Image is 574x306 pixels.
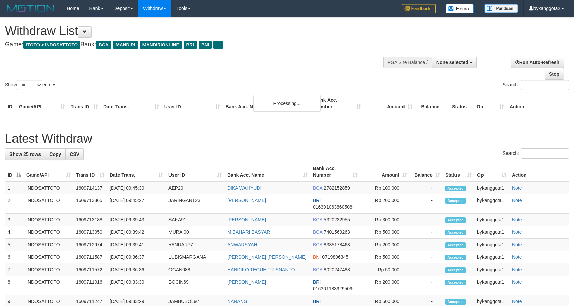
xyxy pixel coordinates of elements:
th: Bank Acc. Number: activate to sort column ascending [310,162,360,182]
a: Note [512,185,522,191]
a: Note [512,279,522,285]
td: Rp 50,000 [360,263,410,276]
th: Game/API [16,94,68,113]
td: 7 [5,263,24,276]
th: Action [507,94,569,113]
th: Trans ID [68,94,101,113]
td: [DATE] 09:45:30 [107,182,166,194]
img: Button%20Memo.svg [446,4,474,13]
td: 1609712974 [73,239,107,251]
span: Accepted [445,230,466,235]
th: ID [5,94,16,113]
td: - [410,251,443,263]
a: Note [512,242,522,247]
td: INDOSATTOTO [24,182,73,194]
td: - [410,263,443,276]
th: Date Trans.: activate to sort column ascending [107,162,166,182]
td: OGAN088 [166,263,225,276]
td: bykanggota1 [474,214,509,226]
a: [PERSON_NAME] [227,217,266,222]
a: DIKA WAHYUDI [227,185,261,191]
td: 1609711587 [73,251,107,263]
th: Trans ID: activate to sort column ascending [73,162,107,182]
a: CSV [65,148,84,160]
th: Balance: activate to sort column ascending [410,162,443,182]
td: 8 [5,276,24,295]
a: Stop [545,68,564,80]
span: Accepted [445,299,466,305]
img: MOTION_logo.png [5,3,56,13]
th: Date Trans. [101,94,162,113]
span: BCA [96,41,111,49]
td: YANUAR77 [166,239,225,251]
th: User ID [162,94,223,113]
span: BCA [313,229,322,235]
th: User ID: activate to sort column ascending [166,162,225,182]
th: ID: activate to sort column descending [5,162,24,182]
th: Bank Acc. Name: activate to sort column ascending [225,162,310,182]
h1: Latest Withdraw [5,132,569,145]
a: Note [512,198,522,203]
a: Note [512,229,522,235]
span: BNI [313,254,321,260]
td: 2 [5,194,24,214]
span: Accepted [445,242,466,248]
td: - [410,194,443,214]
span: Show 25 rows [9,151,41,157]
a: Copy [45,148,66,160]
a: [PERSON_NAME] [PERSON_NAME] [227,254,306,260]
th: Bank Acc. Name [223,94,312,113]
td: bykanggota1 [474,276,509,295]
span: BCA [313,267,322,272]
td: [DATE] 09:36:36 [107,263,166,276]
span: BRI [313,198,321,203]
img: panduan.png [484,4,518,13]
span: Copy 2782152859 to clipboard [324,185,350,191]
td: [DATE] 09:33:30 [107,276,166,295]
th: Bank Acc. Number [312,94,363,113]
span: Accepted [445,255,466,260]
a: NANANG [227,299,247,304]
th: Op [474,94,507,113]
span: CSV [70,151,79,157]
span: ITOTO > INDOSATTOTO [23,41,80,49]
td: 3 [5,214,24,226]
a: Note [512,299,522,304]
th: Op: activate to sort column ascending [474,162,509,182]
td: bykanggota1 [474,251,509,263]
td: MURAI00 [166,226,225,239]
span: ... [213,41,223,49]
span: Accepted [445,217,466,223]
td: SAKA91 [166,214,225,226]
span: BCA [313,185,322,191]
td: - [410,276,443,295]
a: ANWARSYAH [227,242,257,247]
a: Note [512,254,522,260]
a: M BAHARI BASYAR [227,229,270,235]
td: 1609711016 [73,276,107,295]
a: Show 25 rows [5,148,45,160]
td: bykanggota1 [474,194,509,214]
label: Show entries [5,80,56,90]
td: Rp 100,000 [360,182,410,194]
td: INDOSATTOTO [24,194,73,214]
span: Copy 8020247488 to clipboard [324,267,350,272]
span: None selected [436,60,468,65]
td: [DATE] 09:39:41 [107,239,166,251]
td: Rp 500,000 [360,251,410,263]
td: [DATE] 09:39:42 [107,226,166,239]
td: Rp 500,000 [360,226,410,239]
td: 1609713188 [73,214,107,226]
td: 1609713050 [73,226,107,239]
span: MANDIRI [113,41,138,49]
td: INDOSATTOTO [24,276,73,295]
input: Search: [521,80,569,90]
div: PGA Site Balance / [383,57,432,68]
span: Accepted [445,186,466,191]
a: [PERSON_NAME] [227,279,266,285]
td: INDOSATTOTO [24,239,73,251]
td: - [410,226,443,239]
button: None selected [432,57,477,68]
span: BCA [313,242,322,247]
span: BRI [184,41,197,49]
